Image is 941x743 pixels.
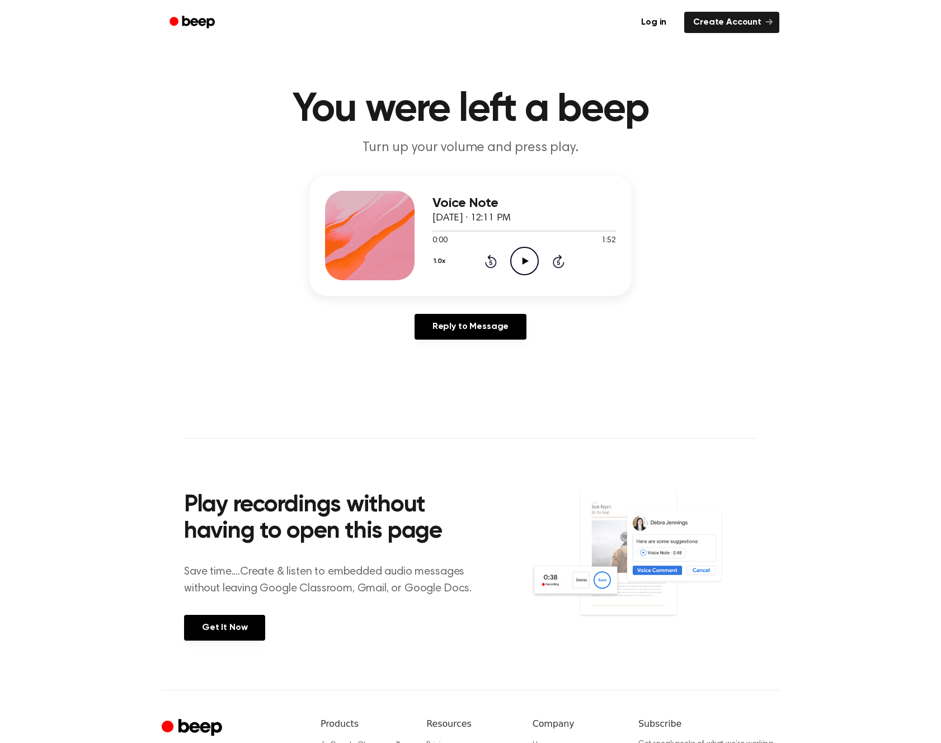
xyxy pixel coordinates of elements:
[184,615,265,641] a: Get It Now
[162,717,225,739] a: Cruip
[601,235,616,247] span: 1:52
[321,717,408,731] h6: Products
[530,489,757,639] img: Voice Comments on Docs and Recording Widget
[684,12,779,33] a: Create Account
[415,314,526,340] a: Reply to Message
[162,12,225,34] a: Beep
[184,563,486,597] p: Save time....Create & listen to embedded audio messages without leaving Google Classroom, Gmail, ...
[256,139,685,157] p: Turn up your volume and press play.
[638,717,779,731] h6: Subscribe
[432,252,449,271] button: 1.0x
[630,10,677,35] a: Log in
[184,492,486,546] h2: Play recordings without having to open this page
[426,717,514,731] h6: Resources
[184,90,757,130] h1: You were left a beep
[533,717,620,731] h6: Company
[432,213,511,223] span: [DATE] · 12:11 PM
[432,196,616,211] h3: Voice Note
[432,235,447,247] span: 0:00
